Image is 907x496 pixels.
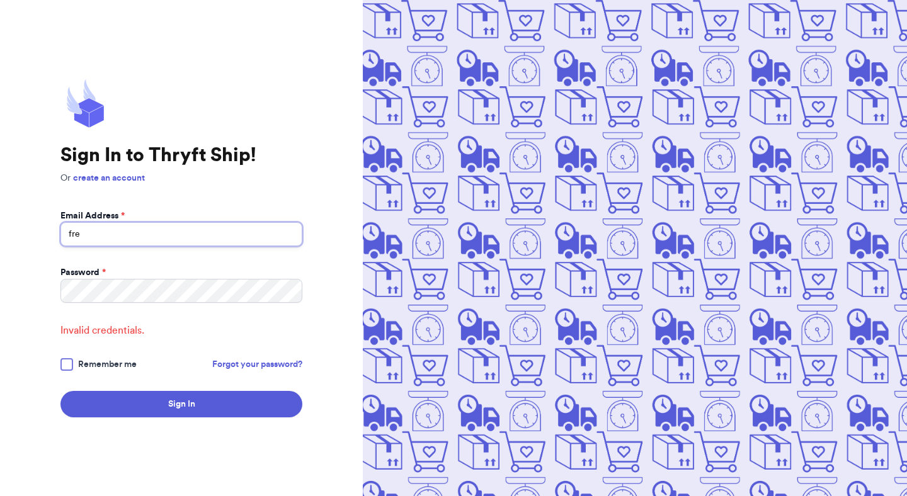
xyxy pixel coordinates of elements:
a: create an account [73,174,145,183]
button: Sign In [60,391,302,417]
span: Remember me [78,358,137,371]
span: Invalid credentials. [60,323,302,338]
label: Email Address [60,210,125,222]
label: Password [60,266,106,279]
h1: Sign In to Thryft Ship! [60,144,302,167]
p: Or [60,172,302,184]
a: Forgot your password? [212,358,302,371]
